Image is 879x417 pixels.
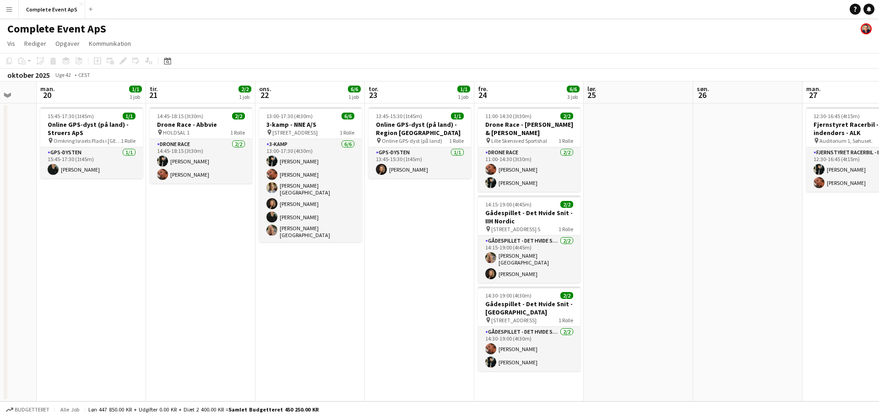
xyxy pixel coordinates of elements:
[150,85,158,93] span: tir.
[150,139,252,184] app-card-role: Drone Race2/214:45-18:15 (3t30m)[PERSON_NAME][PERSON_NAME]
[567,93,579,100] div: 3 job
[819,137,873,144] span: Auditorium 1, Søhuset.
[19,0,85,18] button: Complete Event ApS
[157,113,203,119] span: 14:45-18:15 (3t30m)
[148,90,158,100] span: 21
[48,113,94,119] span: 15:45-17:30 (1t45m)
[478,195,581,283] app-job-card: 14:15-19:00 (4t45m)2/2Gådespillet - Det Hvide Snit - IIH Nordic [STREET_ADDRESS] S1 RolleGådespil...
[697,85,709,93] span: søn.
[163,129,190,136] span: HOLDSAL 1
[348,86,361,92] span: 6/6
[478,85,488,93] span: fre.
[451,113,464,119] span: 1/1
[258,90,271,100] span: 22
[478,107,581,192] app-job-card: 11:00-14:30 (3t30m)2/2Drone Race - [PERSON_NAME] & [PERSON_NAME] Lille Skensved Sportshal1 RolleD...
[342,113,354,119] span: 6/6
[40,147,143,179] app-card-role: GPS-dysten1/115:45-17:30 (1t45m)[PERSON_NAME]
[266,113,313,119] span: 13:00-17:30 (4t30m)
[695,90,709,100] span: 26
[382,137,442,144] span: Online GPS-dyst (på land)
[55,39,80,48] span: Opgaver
[239,93,251,100] div: 1 job
[560,292,573,299] span: 2/2
[121,137,136,144] span: 1 Rolle
[376,113,422,119] span: 13:45-15:30 (1t45m)
[89,39,131,48] span: Kommunikation
[478,236,581,283] app-card-role: Gådespillet - Det Hvide Snit2/214:15-19:00 (4t45m)[PERSON_NAME][GEOGRAPHIC_DATA][PERSON_NAME]
[560,113,573,119] span: 2/2
[586,90,597,100] span: 25
[340,129,354,136] span: 1 Rolle
[40,107,143,179] app-job-card: 15:45-17:30 (1t45m)1/1Online GPS-dyst (på land) - Struers ApS Omkring Israels Plads i [GEOGRAPHIC...
[7,22,106,36] h1: Complete Event ApS
[228,406,319,413] span: Samlet budgetteret 450 250.00 KR
[369,120,471,137] h3: Online GPS-dyst (på land) - Region [GEOGRAPHIC_DATA]
[230,129,245,136] span: 1 Rolle
[272,129,318,136] span: [STREET_ADDRESS]
[805,90,821,100] span: 27
[7,70,50,80] div: oktober 2025
[4,38,19,49] a: Vis
[40,85,55,93] span: man.
[478,120,581,137] h3: Drone Race - [PERSON_NAME] & [PERSON_NAME]
[7,39,15,48] span: Vis
[457,86,470,92] span: 1/1
[54,137,121,144] span: Omkring Israels Plads i [GEOGRAPHIC_DATA]
[259,107,362,242] app-job-card: 13:00-17:30 (4t30m)6/63-kamp - NNE A/S [STREET_ADDRESS]1 Rolle3-kamp6/613:00-17:30 (4t30m)[PERSON...
[21,38,50,49] a: Rediger
[24,39,46,48] span: Rediger
[478,300,581,316] h3: Gådespillet - Det Hvide Snit - [GEOGRAPHIC_DATA]
[259,120,362,129] h3: 3-kamp - NNE A/S
[567,86,580,92] span: 6/6
[477,90,488,100] span: 24
[861,23,872,34] app-user-avatar: Christian Brøckner
[259,139,362,242] app-card-role: 3-kamp6/613:00-17:30 (4t30m)[PERSON_NAME][PERSON_NAME][PERSON_NAME][GEOGRAPHIC_DATA][PERSON_NAME]...
[232,113,245,119] span: 2/2
[814,113,860,119] span: 12:30-16:45 (4t15m)
[559,226,573,233] span: 1 Rolle
[491,226,540,233] span: [STREET_ADDRESS] S
[485,292,532,299] span: 14:30-19:00 (4t30m)
[239,86,251,92] span: 2/2
[478,147,581,192] app-card-role: Drone Race2/211:00-14:30 (3t30m)[PERSON_NAME][PERSON_NAME]
[491,137,547,144] span: Lille Skensved Sportshal
[39,90,55,100] span: 20
[485,113,532,119] span: 11:00-14:30 (3t30m)
[587,85,597,93] span: lør.
[40,120,143,137] h3: Online GPS-dyst (på land) - Struers ApS
[367,90,379,100] span: 23
[806,85,821,93] span: man.
[52,71,75,78] span: Uge 42
[123,113,136,119] span: 1/1
[458,93,470,100] div: 1 job
[491,317,537,324] span: [STREET_ADDRESS]
[449,137,464,144] span: 1 Rolle
[559,317,573,324] span: 1 Rolle
[259,85,271,93] span: ons.
[59,406,81,413] span: Alle job
[52,38,83,49] a: Opgaver
[478,287,581,371] app-job-card: 14:30-19:00 (4t30m)2/2Gådespillet - Det Hvide Snit - [GEOGRAPHIC_DATA] [STREET_ADDRESS]1 RolleGåd...
[485,201,532,208] span: 14:15-19:00 (4t45m)
[560,201,573,208] span: 2/2
[85,38,135,49] a: Kommunikation
[348,93,360,100] div: 1 job
[150,107,252,184] app-job-card: 14:45-18:15 (3t30m)2/2Drone Race - Abbvie HOLDSAL 11 RolleDrone Race2/214:45-18:15 (3t30m)[PERSON...
[5,405,51,415] button: Budgetteret
[369,85,379,93] span: tor.
[130,93,141,100] div: 1 job
[78,71,90,78] div: CEST
[150,120,252,129] h3: Drone Race - Abbvie
[369,147,471,179] app-card-role: GPS-dysten1/113:45-15:30 (1t45m)[PERSON_NAME]
[369,107,471,179] app-job-card: 13:45-15:30 (1t45m)1/1Online GPS-dyst (på land) - Region [GEOGRAPHIC_DATA] Online GPS-dyst (på la...
[478,327,581,371] app-card-role: Gådespillet - Det Hvide Snit2/214:30-19:00 (4t30m)[PERSON_NAME][PERSON_NAME]
[88,406,319,413] div: Løn 447 850.00 KR + Udgifter 0.00 KR + Diæt 2 400.00 KR =
[15,406,49,413] span: Budgetteret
